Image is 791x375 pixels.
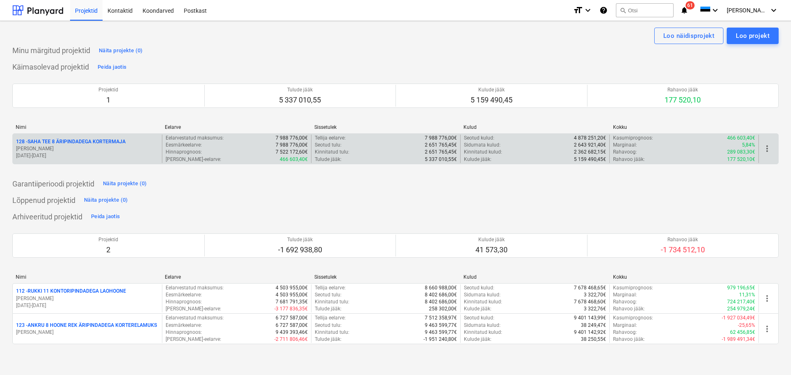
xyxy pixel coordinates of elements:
[98,63,126,72] div: Peida jaotis
[278,236,322,243] p: Tulude jääk
[464,149,502,156] p: Kinnitatud kulud :
[583,5,593,15] i: keyboard_arrow_down
[464,336,491,343] p: Kulude jääk :
[315,149,349,156] p: Kinnitatud tulu :
[464,291,501,298] p: Sidumata kulud :
[12,212,82,222] p: Arhiveeritud projektid
[464,314,494,321] p: Seotud kulud :
[425,314,457,321] p: 7 512 358,97€
[279,86,321,93] p: Tulude jääk
[470,86,513,93] p: Kulude jääk
[425,298,457,305] p: 8 402 686,00€
[613,284,653,291] p: Kasumiprognoos :
[314,124,457,130] div: Sissetulek
[762,293,772,303] span: more_vert
[654,28,723,44] button: Loo näidisprojekt
[584,291,606,298] p: 3 322,70€
[12,196,75,205] p: Lõppenud projektid
[425,142,457,149] p: 2 651 765,45€
[166,322,202,329] p: Eesmärkeelarve :
[727,28,779,44] button: Loo projekt
[425,322,457,329] p: 9 463 599,77€
[315,156,342,163] p: Tulude jääk :
[166,298,202,305] p: Hinnaprognoos :
[665,95,701,105] p: 177 520,10
[584,305,606,312] p: 3 322,76€
[84,196,128,205] div: Näita projekte (0)
[573,5,583,15] i: format_size
[425,284,457,291] p: 8 660 988,00€
[620,7,626,14] span: search
[16,274,158,280] div: Nimi
[97,44,145,57] button: Näita projekte (0)
[425,135,457,142] p: 7 988 776,00€
[315,305,342,312] p: Tulude jääk :
[16,145,159,152] p: [PERSON_NAME]
[742,142,755,149] p: 5,84%
[276,329,308,336] p: 9 439 393,46€
[276,298,308,305] p: 7 681 791,35€
[16,288,159,309] div: 112 -RUKKI 11 KONTORIPINDADEGA LAOHOONE[PERSON_NAME][DATE]-[DATE]
[315,314,346,321] p: Tellija eelarve :
[12,62,89,72] p: Käimasolevad projektid
[166,291,202,298] p: Eesmärkeelarve :
[464,322,501,329] p: Sidumata kulud :
[722,314,755,321] p: -1 927 034,49€
[315,284,346,291] p: Tellija eelarve :
[166,336,221,343] p: [PERSON_NAME]-eelarve :
[464,298,502,305] p: Kinnitatud kulud :
[166,135,224,142] p: Eelarvestatud maksumus :
[464,156,491,163] p: Kulude jääk :
[315,322,342,329] p: Seotud tulu :
[613,305,645,312] p: Rahavoo jääk :
[599,5,608,15] i: Abikeskus
[274,305,308,312] p: -3 177 836,35€
[276,149,308,156] p: 7 522 172,60€
[727,149,755,156] p: 289 083,30€
[574,142,606,149] p: 2 643 921,40€
[429,305,457,312] p: 258 302,00€
[165,124,307,130] div: Eelarve
[276,284,308,291] p: 4 503 955,00€
[574,298,606,305] p: 7 678 468,60€
[16,295,159,302] p: [PERSON_NAME]
[463,124,606,130] div: Kulud
[96,61,129,74] button: Peida jaotis
[613,156,645,163] p: Rahavoo jääk :
[581,322,606,329] p: 38 249,47€
[661,236,705,243] p: Rahavoo jääk
[16,124,158,130] div: Nimi
[276,142,308,149] p: 7 988 776,00€
[727,298,755,305] p: 724 217,40€
[736,30,770,41] div: Loo projekt
[613,124,756,130] div: Kokku
[727,284,755,291] p: 979 196,65€
[280,156,308,163] p: 466 603,40€
[463,274,606,280] div: Kulud
[99,46,143,56] div: Näita projekte (0)
[727,305,755,312] p: 254 979,24€
[769,5,779,15] i: keyboard_arrow_down
[166,156,221,163] p: [PERSON_NAME]-eelarve :
[166,149,202,156] p: Hinnaprognoos :
[464,329,502,336] p: Kinnitatud kulud :
[464,284,494,291] p: Seotud kulud :
[613,314,653,321] p: Kasumiprognoos :
[475,236,508,243] p: Kulude jääk
[166,284,224,291] p: Eelarvestatud maksumus :
[166,305,221,312] p: [PERSON_NAME]-eelarve :
[727,156,755,163] p: 177 520,10€
[276,314,308,321] p: 6 727 587,00€
[574,149,606,156] p: 2 362 682,15€
[613,274,756,280] div: Kokku
[425,291,457,298] p: 8 402 686,00€
[425,329,457,336] p: 9 463 599,77€
[470,95,513,105] p: 5 159 490,45
[661,245,705,255] p: -1 734 512,10
[16,288,126,295] p: 112 - RUKKI 11 KONTORIPINDADEGA LAOHOONE
[710,5,720,15] i: keyboard_arrow_down
[98,86,118,93] p: Projektid
[750,335,791,375] div: Vestlusvidin
[574,284,606,291] p: 7 678 468,65€
[103,179,147,189] div: Näita projekte (0)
